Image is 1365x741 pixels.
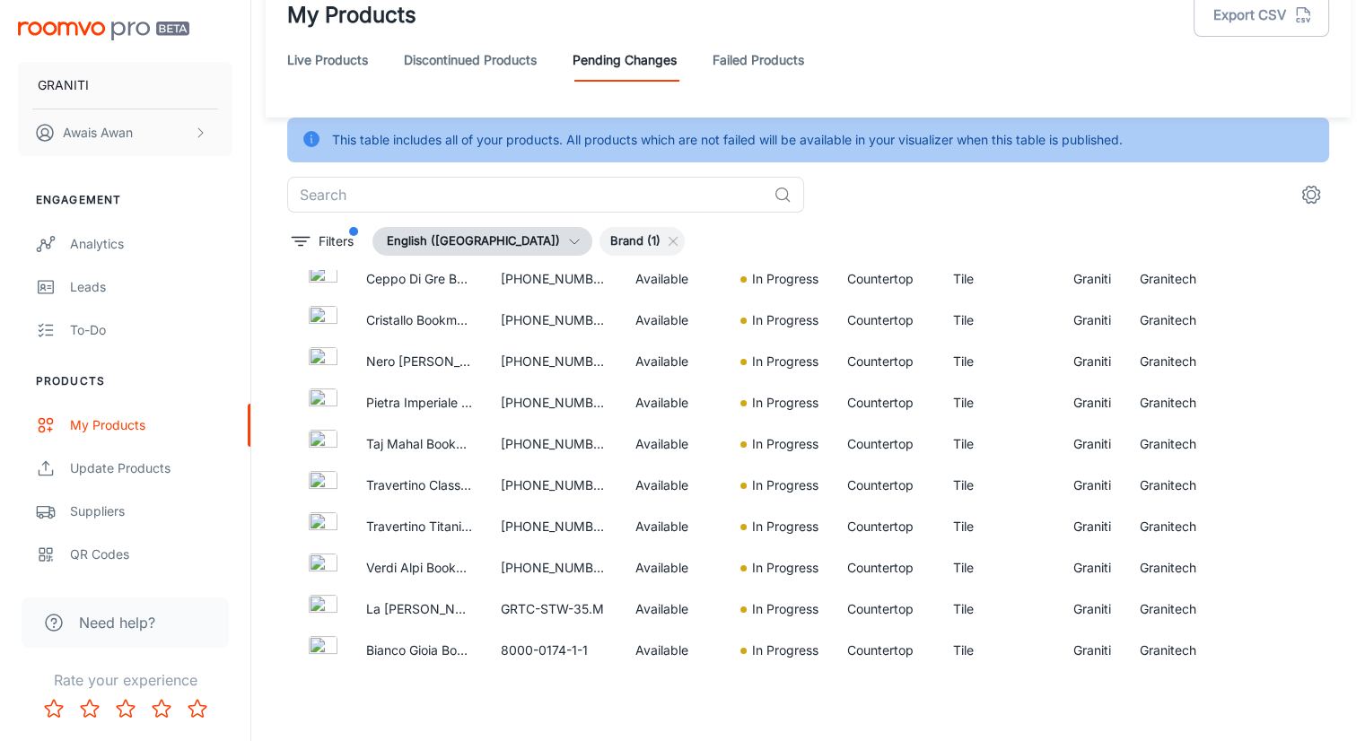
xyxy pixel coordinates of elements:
div: Update Products [70,458,232,478]
td: Graniti [1059,341,1125,382]
td: [PHONE_NUMBER] [486,506,621,547]
td: Available [621,506,726,547]
td: Available [621,465,726,506]
td: Graniti [1059,300,1125,341]
p: La [PERSON_NAME] [366,599,472,619]
td: Granitech [1125,423,1211,465]
td: Granitech [1125,382,1211,423]
td: Tile [939,341,1059,382]
p: GRANITI [38,75,89,95]
td: Tile [939,423,1059,465]
p: In Progress [752,352,818,371]
td: Countertop [833,630,939,671]
td: Available [621,258,726,300]
span: Brand (1) [599,232,671,250]
a: Failed Products [713,39,804,82]
a: Live Products [287,39,368,82]
td: Countertop [833,547,939,588]
div: Analytics [70,234,232,254]
p: In Progress [752,269,818,289]
td: [PHONE_NUMBER] [486,465,621,506]
td: [PHONE_NUMBER] [486,382,621,423]
p: In Progress [752,310,818,330]
td: Graniti [1059,630,1125,671]
td: Granitech [1125,547,1211,588]
input: Search [287,177,766,213]
p: Ceppo Di Gre Bookmatch [366,269,472,289]
p: Rate your experience [14,669,236,691]
td: Granitech [1125,341,1211,382]
td: Granitech [1125,630,1211,671]
td: Countertop [833,341,939,382]
p: In Progress [752,599,818,619]
button: GRANITI [18,62,232,109]
button: Rate 5 star [179,691,215,727]
button: Rate 2 star [72,691,108,727]
span: Need help? [79,612,155,633]
button: Rate 4 star [144,691,179,727]
td: [PHONE_NUMBER] [486,547,621,588]
p: Nero [PERSON_NAME] Bookmatch [366,352,472,371]
td: Countertop [833,423,939,465]
p: Filters [319,231,354,251]
td: Tile [939,300,1059,341]
p: In Progress [752,558,818,578]
td: Tile [939,258,1059,300]
div: My Products [70,415,232,435]
p: In Progress [752,434,818,454]
td: Available [621,341,726,382]
td: Tile [939,382,1059,423]
td: Graniti [1059,465,1125,506]
td: [PHONE_NUMBER] [486,258,621,300]
td: Countertop [833,300,939,341]
td: Granitech [1125,258,1211,300]
td: Tile [939,588,1059,630]
td: Countertop [833,465,939,506]
td: [PHONE_NUMBER] [486,300,621,341]
button: settings [1293,177,1329,213]
td: Graniti [1059,506,1125,547]
td: Graniti [1059,382,1125,423]
p: Travertino Classico Bookmatch [366,475,472,495]
img: Roomvo PRO Beta [18,22,189,40]
button: Rate 1 star [36,691,72,727]
td: Granitech [1125,300,1211,341]
td: Tile [939,547,1059,588]
td: Available [621,547,726,588]
td: [PHONE_NUMBER] [486,341,621,382]
td: Granitech [1125,506,1211,547]
p: Taj Mahal Bookmatch [366,434,472,454]
td: Available [621,588,726,630]
p: Travertino Titanium Bookmatch [366,517,472,536]
td: GRTC-STW-35.M [486,588,621,630]
td: Countertop [833,258,939,300]
td: Tile [939,506,1059,547]
td: Tile [939,465,1059,506]
td: Available [621,300,726,341]
td: Granitech [1125,465,1211,506]
td: Graniti [1059,547,1125,588]
p: Pietra Imperiale Bookmatch [366,393,472,413]
p: Cristallo Bookmatch [366,310,472,330]
td: Available [621,382,726,423]
div: QR Codes [70,545,232,564]
div: To-do [70,320,232,340]
p: In Progress [752,475,818,495]
p: Awais Awan [63,123,133,143]
td: 8000-0174-1-1 [486,630,621,671]
p: Verdi Alpi Bookmatch [366,558,472,578]
td: Countertop [833,506,939,547]
td: Graniti [1059,423,1125,465]
p: Bianco Gioia Bookmatch [366,641,472,660]
button: Rate 3 star [108,691,144,727]
p: In Progress [752,517,818,536]
div: Brand (1) [599,227,685,256]
td: Available [621,630,726,671]
button: Awais Awan [18,109,232,156]
td: Graniti [1059,588,1125,630]
div: This table includes all of your products. All products which are not failed will be available in ... [332,123,1123,157]
a: Pending Changes [573,39,677,82]
button: filter [287,227,358,256]
td: Tile [939,630,1059,671]
td: Granitech [1125,588,1211,630]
